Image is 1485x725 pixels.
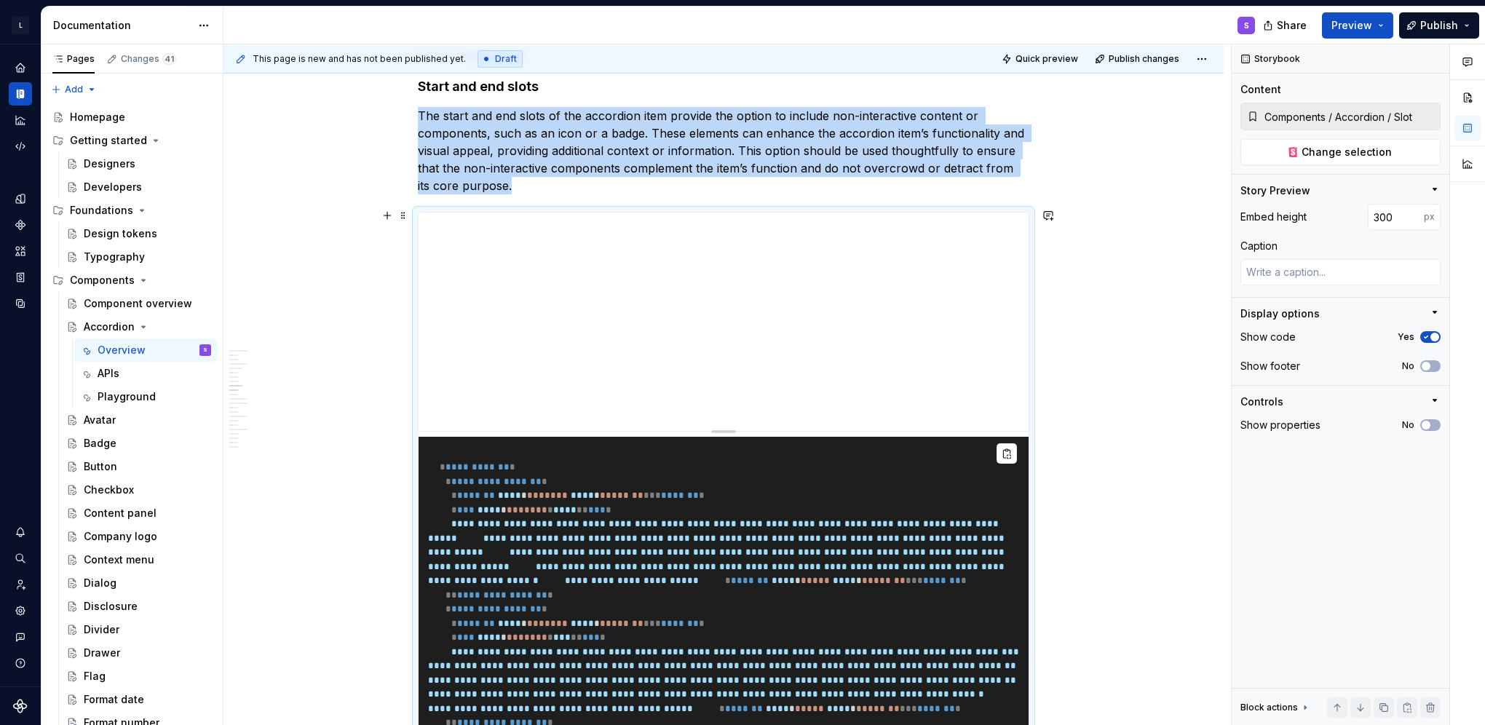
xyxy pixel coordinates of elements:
input: Auto [1368,204,1424,230]
a: Accordion [60,315,217,338]
button: Preview [1322,12,1393,39]
a: Flag [60,665,217,688]
span: Add [65,84,83,95]
div: Display options [1240,306,1320,321]
div: Designers [84,157,135,171]
div: Storybook stories [9,266,32,289]
div: Home [9,56,32,79]
span: Preview [1331,18,1372,33]
a: Typography [60,245,217,269]
a: Button [60,455,217,478]
div: Block actions [1240,697,1311,718]
a: Design tokens [9,187,32,210]
button: Share [1256,12,1316,39]
a: Checkbox [60,478,217,502]
a: Disclosure [60,595,217,618]
button: Search ⌘K [9,547,32,570]
div: Content panel [84,506,157,520]
label: No [1402,360,1414,372]
span: 41 [162,53,176,65]
div: Context menu [84,552,154,567]
a: Dialog [60,571,217,595]
a: OverviewS [74,338,217,362]
div: Design tokens [84,226,157,241]
div: Divider [84,622,119,637]
p: The start and end slots of the accordion item provide the option to include non-interactive conte... [418,107,1029,194]
a: Badge [60,432,217,455]
div: Block actions [1240,702,1298,713]
button: Controls [1240,395,1441,409]
a: Documentation [9,82,32,106]
span: Quick preview [1015,53,1078,65]
button: Publish [1399,12,1479,39]
div: Avatar [84,413,116,427]
div: L [12,17,29,34]
a: Divider [60,618,217,641]
a: Code automation [9,135,32,158]
a: Avatar [60,408,217,432]
span: Share [1277,18,1307,33]
div: Embed height [1240,210,1307,224]
a: Playground [74,385,217,408]
a: Component overview [60,292,217,315]
span: Publish [1420,18,1458,33]
div: Story Preview [1240,183,1310,198]
a: Context menu [60,548,217,571]
a: Data sources [9,292,32,315]
div: Components [47,269,217,292]
div: Pages [52,53,95,65]
div: APIs [98,366,119,381]
a: Design tokens [60,222,217,245]
div: Typography [84,250,145,264]
div: Homepage [70,110,125,124]
div: Overview [98,343,146,357]
div: Invite team [9,573,32,596]
div: Flag [84,669,106,684]
div: Controls [1240,395,1283,409]
p: px [1424,211,1435,223]
div: S [203,343,207,357]
div: Getting started [70,133,147,148]
div: Documentation [53,18,191,33]
a: Designers [60,152,217,175]
div: Company logo [84,529,157,544]
div: Getting started [47,129,217,152]
div: Developers [84,180,142,194]
span: This page is new and has not been published yet. [253,53,466,65]
div: Playground [98,389,156,404]
span: Change selection [1302,145,1392,159]
div: Show properties [1240,418,1320,432]
a: Components [9,213,32,237]
button: Contact support [9,625,32,649]
a: APIs [74,362,217,385]
a: Analytics [9,108,32,132]
svg: Supernova Logo [13,699,28,713]
div: Accordion [84,320,135,334]
div: Foundations [70,203,133,218]
div: S [1244,20,1249,31]
div: Show footer [1240,359,1300,373]
button: Add [47,79,101,100]
button: Quick preview [997,49,1085,69]
button: Story Preview [1240,183,1441,198]
a: Homepage [47,106,217,129]
div: Caption [1240,239,1278,253]
div: Notifications [9,520,32,544]
a: Drawer [60,641,217,665]
button: L [3,9,38,41]
div: Foundations [47,199,217,222]
span: Publish changes [1109,53,1179,65]
a: Assets [9,239,32,263]
a: Settings [9,599,32,622]
button: Change selection [1240,139,1441,165]
button: Display options [1240,306,1441,321]
div: Badge [84,436,116,451]
div: Button [84,459,117,474]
